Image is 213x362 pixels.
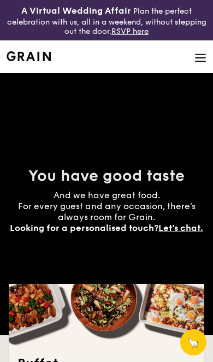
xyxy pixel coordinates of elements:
[158,223,203,233] span: Let's chat.
[21,4,131,17] h4: A Virtual Wedding Affair
[7,51,51,61] a: Logotype
[187,336,200,349] span: 🦙
[194,52,206,64] img: icon-hamburger-menu.db5d7e83.svg
[111,27,149,36] a: RSVP here
[28,167,185,185] span: You have good taste
[180,329,206,355] button: 🦙
[7,51,51,61] img: Grain
[10,223,158,233] span: Looking for a personalised touch?
[10,190,196,233] span: And we have great food. For every guest and any occasion, there’s always room for Grain.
